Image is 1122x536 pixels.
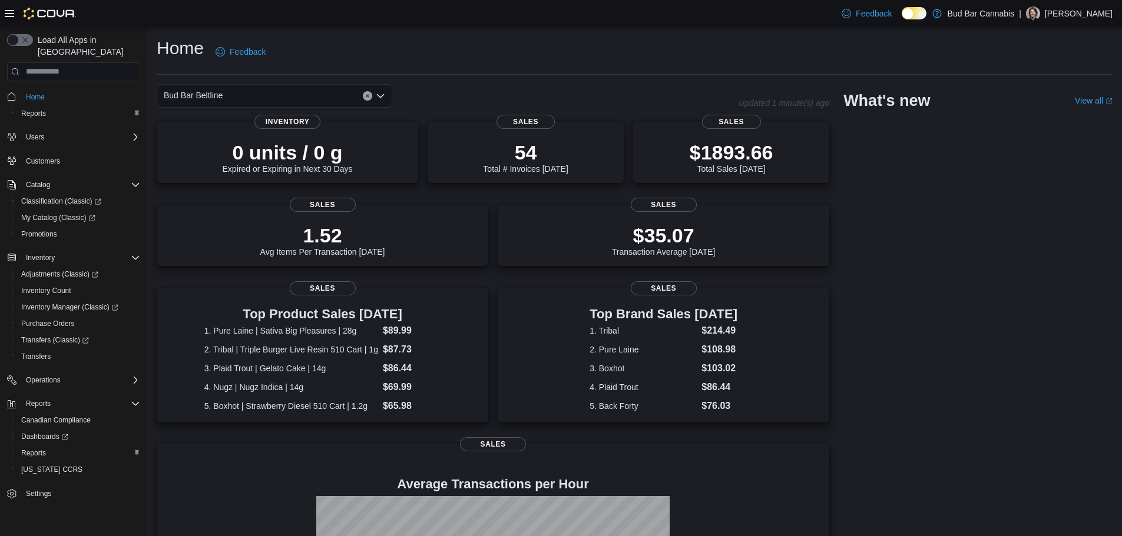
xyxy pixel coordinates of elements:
[260,224,385,247] p: 1.52
[16,106,140,121] span: Reports
[16,446,51,460] a: Reports
[12,332,145,348] a: Transfers (Classic)
[21,286,71,295] span: Inventory Count
[590,325,697,337] dt: 1. Tribal
[290,198,356,212] span: Sales
[204,400,378,412] dt: 5. Boxhot | Strawberry Diesel 510 Cart | 1.2g
[701,361,737,375] dd: $103.02
[701,380,737,394] dd: $86.44
[16,413,95,427] a: Canadian Compliance
[590,362,697,374] dt: 3. Boxhot
[21,130,140,144] span: Users
[33,34,140,58] span: Load All Apps in [GEOGRAPHIC_DATA]
[948,6,1015,21] p: Bud Bar Cannabis
[16,462,140,477] span: Washington CCRS
[701,324,737,338] dd: $214.49
[204,381,378,393] dt: 4. Nugz | Nugz Indica | 14g
[590,307,737,321] h3: Top Brand Sales [DATE]
[164,88,223,102] span: Bud Bar Beltline
[383,380,441,394] dd: $69.99
[21,486,140,501] span: Settings
[16,462,87,477] a: [US_STATE] CCRS
[204,362,378,374] dt: 3. Plaid Trout | Gelato Cake | 14g
[702,115,761,129] span: Sales
[460,437,526,451] span: Sales
[21,487,56,501] a: Settings
[204,325,378,337] dt: 1. Pure Laine | Sativa Big Pleasures | 28g
[1106,98,1113,105] svg: External link
[2,152,145,169] button: Customers
[16,317,140,331] span: Purchase Orders
[21,448,46,458] span: Reports
[16,227,140,241] span: Promotions
[26,180,50,189] span: Catalog
[383,361,441,375] dd: $86.44
[12,348,145,365] button: Transfers
[12,209,145,226] a: My Catalog (Classic)
[21,154,65,168] a: Customers
[612,224,716,247] p: $35.07
[2,395,145,412] button: Reports
[16,227,62,241] a: Promotions
[26,399,51,408] span: Reports
[260,224,385,257] div: Avg Items Per Transaction [DATE]
[590,400,697,412] dt: 5. Back Forty
[223,141,353,164] p: 0 units / 0 g
[16,300,123,314] a: Inventory Manager (Classic)
[383,399,441,413] dd: $65.98
[211,40,270,64] a: Feedback
[701,342,737,357] dd: $108.98
[16,333,94,347] a: Transfers (Classic)
[2,249,145,266] button: Inventory
[290,281,356,295] span: Sales
[16,194,140,208] span: Classification (Classic)
[21,178,55,192] button: Catalog
[12,412,145,428] button: Canadian Compliance
[223,141,353,174] div: Expired or Expiring in Next 30 Days
[16,300,140,314] span: Inventory Manager (Classic)
[16,211,140,225] span: My Catalog (Classic)
[230,46,266,58] span: Feedback
[21,90,49,104] a: Home
[26,92,45,102] span: Home
[690,141,773,174] div: Total Sales [DATE]
[21,319,75,328] span: Purchase Orders
[21,109,46,118] span: Reports
[16,349,140,364] span: Transfers
[483,141,568,174] div: Total # Invoices [DATE]
[902,7,926,19] input: Dark Mode
[21,397,55,411] button: Reports
[21,178,140,192] span: Catalog
[21,89,140,104] span: Home
[497,115,555,129] span: Sales
[12,461,145,478] button: [US_STATE] CCRS
[16,413,140,427] span: Canadian Compliance
[12,445,145,461] button: Reports
[12,226,145,242] button: Promotions
[21,251,59,265] button: Inventory
[26,132,44,142] span: Users
[837,2,896,25] a: Feedback
[16,211,100,225] a: My Catalog (Classic)
[16,106,51,121] a: Reports
[383,342,441,357] dd: $87.73
[376,91,385,101] button: Open list of options
[12,299,145,315] a: Inventory Manager (Classic)
[739,98,829,108] p: Updated 1 minute(s) ago
[483,141,568,164] p: 54
[2,88,145,105] button: Home
[612,224,716,257] div: Transaction Average [DATE]
[21,130,49,144] button: Users
[856,8,892,19] span: Feedback
[24,8,76,19] img: Cova
[16,317,80,331] a: Purchase Orders
[631,281,697,295] span: Sales
[16,284,140,298] span: Inventory Count
[21,269,98,279] span: Adjustments (Classic)
[21,352,51,361] span: Transfers
[12,315,145,332] button: Purchase Orders
[26,253,55,262] span: Inventory
[1045,6,1113,21] p: [PERSON_NAME]
[21,229,57,239] span: Promotions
